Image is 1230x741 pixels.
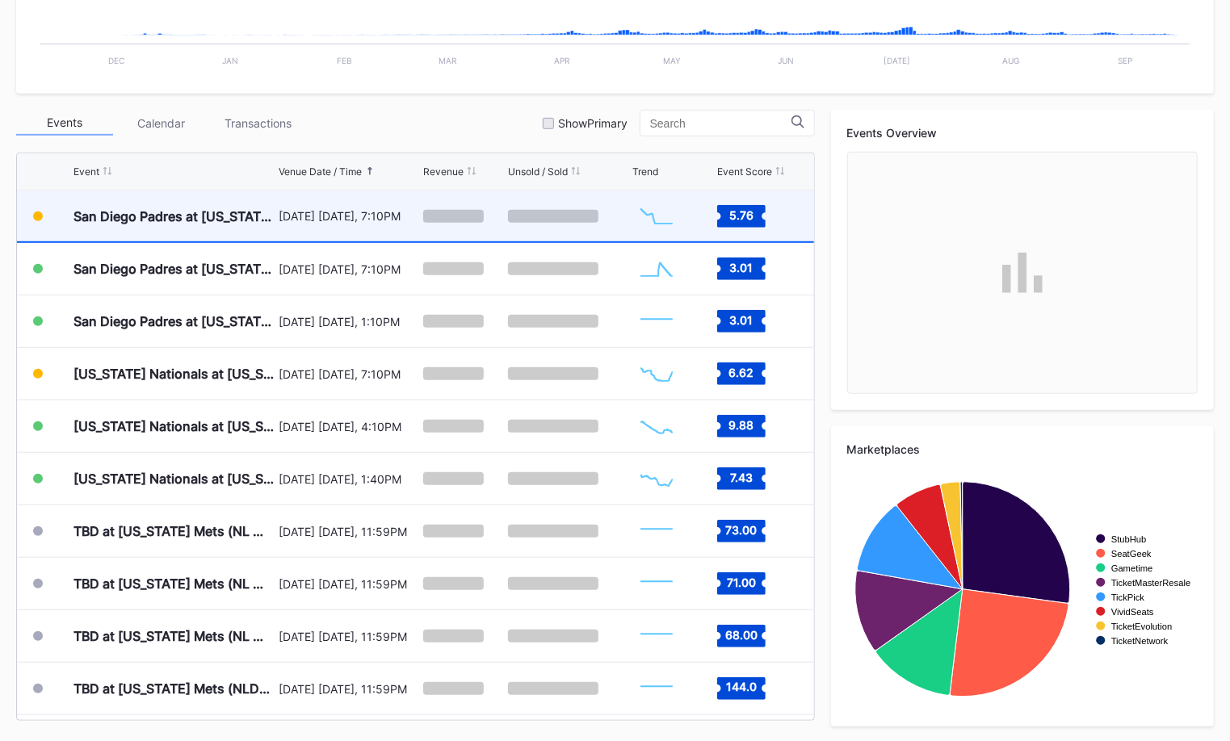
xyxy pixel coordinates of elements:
[727,576,756,589] text: 71.00
[650,117,791,130] input: Search
[729,366,754,379] text: 6.62
[210,111,307,136] div: Transactions
[726,523,758,537] text: 73.00
[73,261,275,277] div: San Diego Padres at [US_STATE] Mets
[1111,578,1190,588] text: TicketMasterResale
[632,406,681,446] svg: Chart title
[1002,56,1019,65] text: Aug
[279,525,419,538] div: [DATE] [DATE], 11:59PM
[1111,607,1154,617] text: VividSeats
[663,56,681,65] text: May
[1111,534,1147,544] text: StubHub
[279,682,419,696] div: [DATE] [DATE], 11:59PM
[729,418,754,432] text: 9.88
[1111,636,1169,646] text: TicketNetwork
[632,616,681,656] svg: Chart title
[439,56,457,65] text: Mar
[632,563,681,604] svg: Chart title
[222,56,238,65] text: Jan
[337,56,352,65] text: Feb
[73,523,275,539] div: TBD at [US_STATE] Mets (NL Wild Card, Home Game 1) (If Necessary)
[847,442,1198,456] div: Marketplaces
[73,680,275,697] div: TBD at [US_STATE] Mets (NLDS, Home Game 1) (If Necessary) (Date TBD)
[279,577,419,591] div: [DATE] [DATE], 11:59PM
[1111,549,1152,559] text: SeatGeek
[16,111,113,136] div: Events
[73,471,275,487] div: [US_STATE] Nationals at [US_STATE][GEOGRAPHIC_DATA]
[725,628,758,642] text: 68.00
[279,472,419,486] div: [DATE] [DATE], 1:40PM
[730,471,753,484] text: 7.43
[279,165,362,178] div: Venue Date / Time
[279,420,419,433] div: [DATE] [DATE], 4:10PM
[847,126,1198,140] div: Events Overview
[632,301,681,341] svg: Chart title
[73,628,275,644] div: TBD at [US_STATE] Mets (NL Wild Card, Home Game 3) (If Necessary)
[73,313,275,329] div: San Diego Padres at [US_STATE] Mets
[423,165,464,178] div: Revenue
[729,207,754,221] text: 5.76
[632,196,681,237] svg: Chart title
[730,313,754,327] text: 3.01
[279,209,419,223] div: [DATE] [DATE], 7:10PM
[113,111,210,136] div: Calendar
[558,116,628,130] div: Show Primary
[1118,56,1132,65] text: Sep
[279,315,419,329] div: [DATE] [DATE], 1:10PM
[73,418,275,434] div: [US_STATE] Nationals at [US_STATE][GEOGRAPHIC_DATA] (Long Sleeve T-Shirt Giveaway)
[632,249,681,289] svg: Chart title
[632,511,681,551] svg: Chart title
[73,208,275,224] div: San Diego Padres at [US_STATE] Mets
[508,165,568,178] div: Unsold / Sold
[279,630,419,643] div: [DATE] [DATE], 11:59PM
[847,468,1198,710] svg: Chart title
[73,366,275,382] div: [US_STATE] Nationals at [US_STATE] Mets (Pop-Up Home Run Apple Giveaway)
[108,56,124,65] text: Dec
[717,165,772,178] div: Event Score
[632,165,658,178] div: Trend
[1111,563,1153,573] text: Gametime
[779,56,795,65] text: Jun
[73,165,99,178] div: Event
[632,354,681,394] svg: Chart title
[1111,622,1172,631] text: TicketEvolution
[632,458,681,499] svg: Chart title
[279,367,419,381] div: [DATE] [DATE], 7:10PM
[73,576,275,592] div: TBD at [US_STATE] Mets (NL Wild Card, Home Game 2) (If Necessary)
[279,262,419,276] div: [DATE] [DATE], 7:10PM
[554,56,570,65] text: Apr
[726,680,757,694] text: 144.0
[730,261,754,274] text: 3.01
[1111,592,1145,602] text: TickPick
[884,56,910,65] text: [DATE]
[632,668,681,709] svg: Chart title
